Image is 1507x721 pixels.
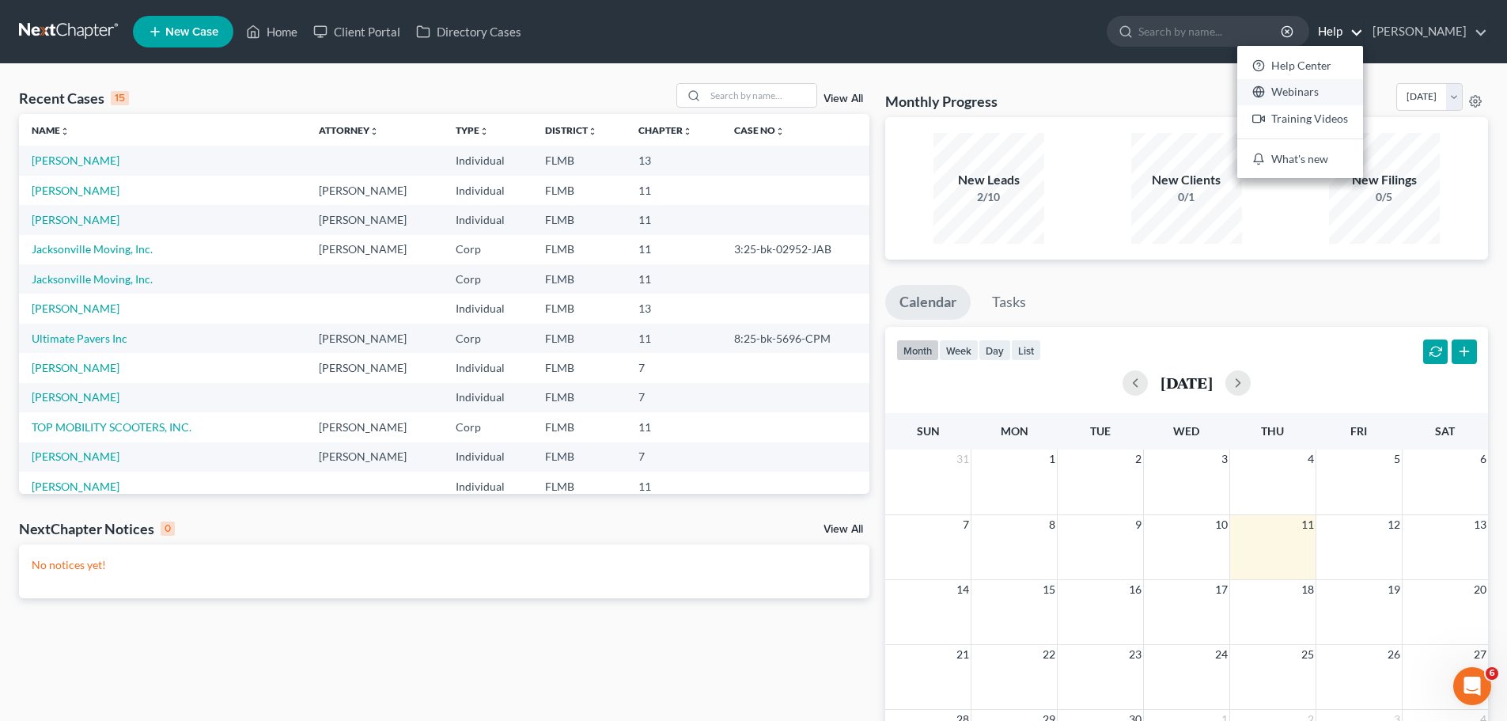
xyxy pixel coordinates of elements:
[1131,189,1242,205] div: 0/1
[532,472,626,501] td: FLMB
[532,235,626,264] td: FLMB
[32,302,119,315] a: [PERSON_NAME]
[626,176,721,205] td: 11
[1041,580,1057,599] span: 15
[1131,171,1242,189] div: New Clients
[1386,515,1402,534] span: 12
[1090,424,1111,438] span: Tue
[1300,645,1316,664] span: 25
[1350,424,1367,438] span: Fri
[32,332,127,345] a: Ultimate Pavers Inc
[588,127,597,136] i: unfold_more
[1306,450,1316,469] span: 4
[60,127,70,136] i: unfold_more
[1365,17,1487,46] a: [PERSON_NAME]
[1047,450,1057,469] span: 1
[13,124,304,325] div: Katie says…
[1134,450,1143,469] span: 2
[100,518,113,531] button: Start recording
[1386,580,1402,599] span: 19
[626,205,721,234] td: 11
[626,235,721,264] td: 11
[1453,667,1491,705] iframe: Intercom live chat
[1173,424,1199,438] span: Wed
[319,124,379,136] a: Attorneyunfold_more
[1472,580,1488,599] span: 20
[45,9,70,34] img: Profile image for Katie
[443,383,532,412] td: Individual
[961,515,971,534] span: 7
[13,124,259,290] div: 🚨ATTN: [GEOGRAPHIC_DATA] of [US_STATE]The court has added a new Credit Counseling Field that we n...
[19,89,129,108] div: Recent Cases
[443,205,532,234] td: Individual
[306,176,443,205] td: [PERSON_NAME]
[165,26,218,38] span: New Case
[532,383,626,412] td: FLMB
[32,272,153,286] a: Jacksonville Moving, Inc.
[1220,450,1229,469] span: 3
[369,127,379,136] i: unfold_more
[1435,424,1455,438] span: Sat
[248,6,278,36] button: Home
[1300,580,1316,599] span: 18
[532,176,626,205] td: FLMB
[706,84,816,107] input: Search by name...
[1261,424,1284,438] span: Thu
[626,412,721,442] td: 11
[1011,340,1041,361] button: list
[955,450,971,469] span: 31
[77,8,180,20] h1: [PERSON_NAME]
[1486,667,1498,680] span: 6
[32,213,119,226] a: [PERSON_NAME]
[443,472,532,501] td: Individual
[443,294,532,323] td: Individual
[111,91,129,105] div: 15
[25,173,247,281] div: The court has added a new Credit Counseling Field that we need to update upon filing. Please remo...
[775,127,785,136] i: unfold_more
[532,205,626,234] td: FLMB
[50,518,62,531] button: Gif picker
[32,480,119,493] a: [PERSON_NAME]
[532,412,626,442] td: FLMB
[626,472,721,501] td: 11
[161,522,175,536] div: 0
[1386,645,1402,664] span: 26
[443,442,532,472] td: Individual
[626,264,721,294] td: 11
[13,485,303,512] textarea: Message…
[1310,17,1363,46] a: Help
[19,519,175,538] div: NextChapter Notices
[1392,450,1402,469] span: 5
[626,324,721,353] td: 11
[443,353,532,382] td: Individual
[306,205,443,234] td: [PERSON_NAME]
[1329,189,1440,205] div: 0/5
[979,340,1011,361] button: day
[1041,645,1057,664] span: 22
[734,124,785,136] a: Case Nounfold_more
[626,383,721,412] td: 7
[305,17,408,46] a: Client Portal
[32,242,153,256] a: Jacksonville Moving, Inc.
[626,294,721,323] td: 13
[626,146,721,175] td: 13
[896,340,939,361] button: month
[1237,46,1363,178] div: Help
[626,442,721,472] td: 7
[545,124,597,136] a: Districtunfold_more
[933,189,1044,205] div: 2/10
[626,353,721,382] td: 7
[306,324,443,353] td: [PERSON_NAME]
[25,518,37,531] button: Emoji picker
[1300,515,1316,534] span: 11
[306,235,443,264] td: [PERSON_NAME]
[1472,645,1488,664] span: 27
[77,20,147,36] p: Active 1h ago
[32,557,857,573] p: No notices yet!
[479,127,489,136] i: unfold_more
[683,127,692,136] i: unfold_more
[32,361,119,374] a: [PERSON_NAME]
[824,524,863,535] a: View All
[278,6,306,35] div: Close
[25,135,225,163] b: 🚨ATTN: [GEOGRAPHIC_DATA] of [US_STATE]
